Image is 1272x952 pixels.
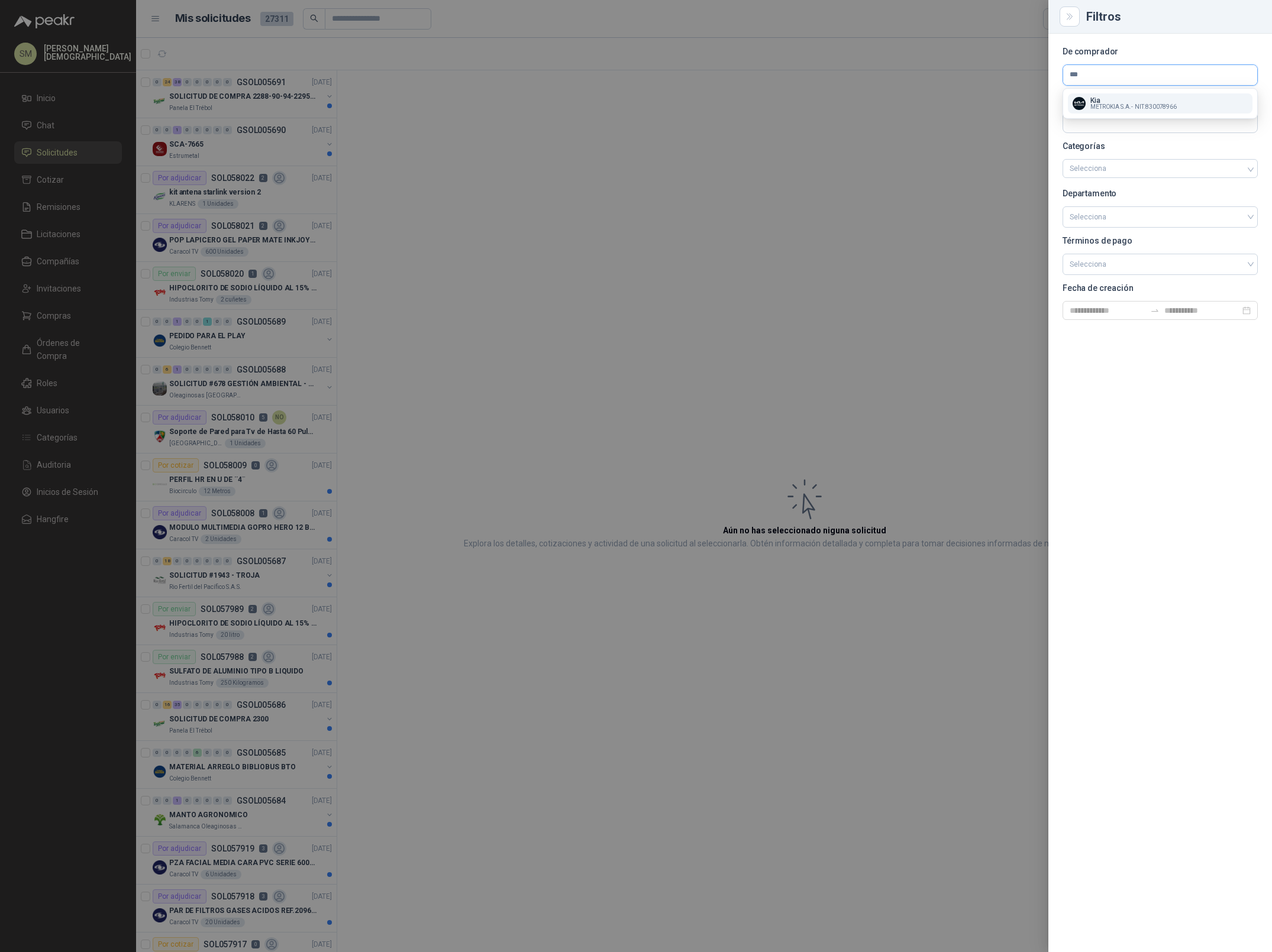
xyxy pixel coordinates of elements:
div: Filtros [1086,11,1258,22]
span: swap-right [1150,306,1160,315]
p: Departamento [1063,190,1258,197]
img: Company Logo [1073,97,1086,110]
button: Company LogoKiaMETROKIA S.A.-NIT:830078966 [1068,93,1252,114]
p: Kia [1090,97,1177,104]
p: Términos de pago [1063,237,1258,244]
p: Categorías [1063,143,1258,150]
p: De comprador [1063,48,1258,55]
span: NIT : 830078966 [1135,104,1177,110]
span: METROKIA S.A. - [1090,104,1132,110]
button: Close [1063,9,1077,24]
p: Fecha de creación [1063,284,1258,292]
span: to [1150,306,1160,315]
